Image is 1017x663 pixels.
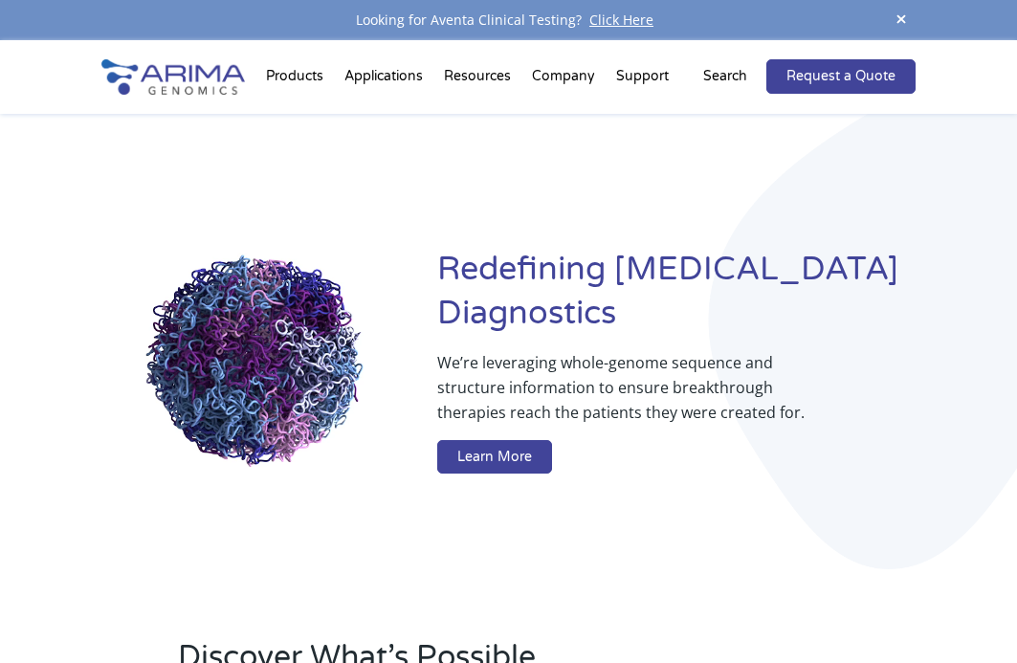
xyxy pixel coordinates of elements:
a: Request a Quote [766,59,916,94]
iframe: Chat Widget [921,571,1017,663]
a: Click Here [582,11,661,29]
p: Search [703,64,747,89]
h1: Redefining [MEDICAL_DATA] Diagnostics [437,248,916,350]
p: We’re leveraging whole-genome sequence and structure information to ensure breakthrough therapies... [437,350,839,440]
img: Arima-Genomics-logo [101,59,245,95]
div: Looking for Aventa Clinical Testing? [101,8,915,33]
a: Learn More [437,440,552,475]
